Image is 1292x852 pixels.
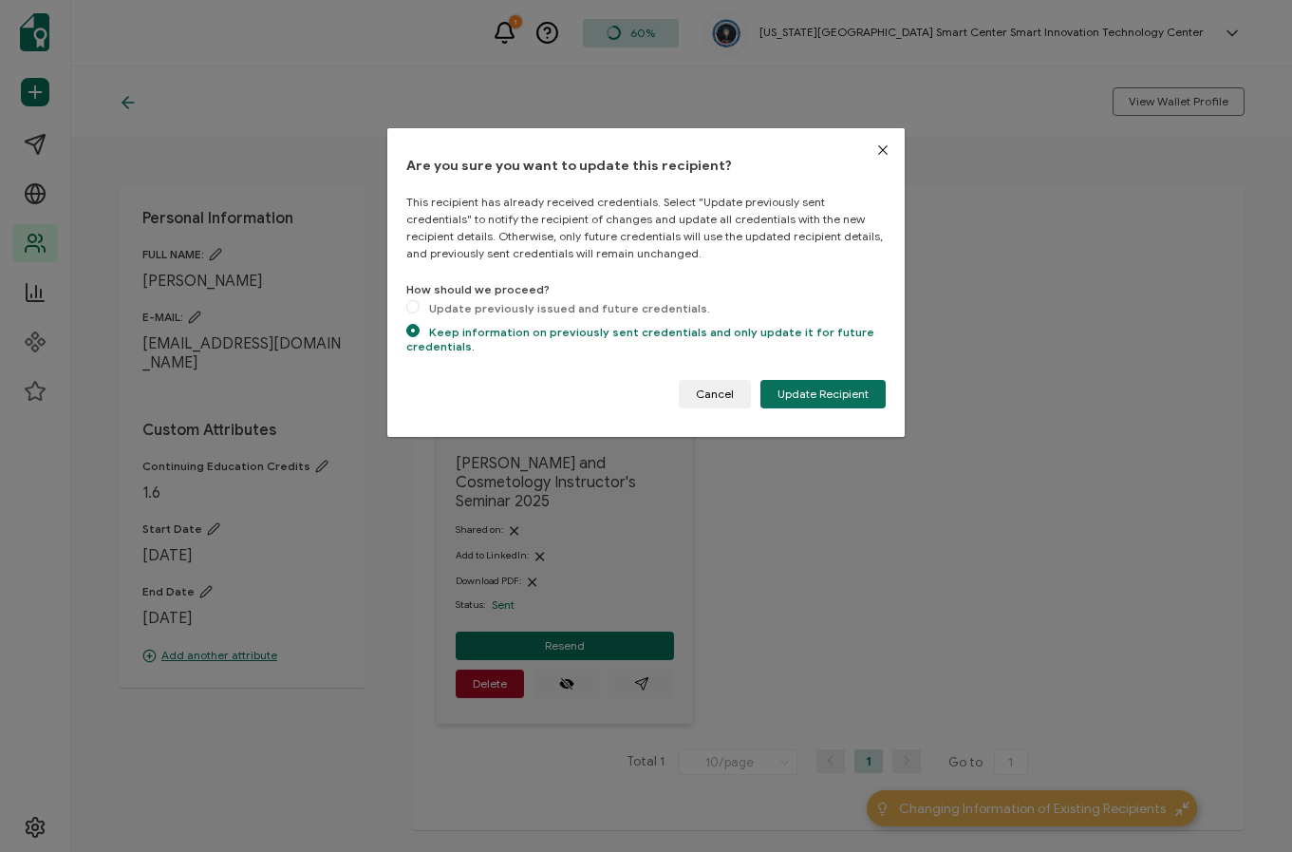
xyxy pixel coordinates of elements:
[777,388,869,400] span: Update Recipient
[387,128,904,438] div: dialog
[679,380,751,408] button: Cancel
[406,157,885,175] h1: Are you sure you want to update this recipient?
[420,301,710,315] span: Update previously issued and future credentials.
[406,281,885,298] p: How should we proceed?
[406,194,885,262] p: This recipient has already received credentials. Select "Update previously sent credentials" to n...
[406,325,874,354] span: Keep information on previously sent credentials and only update it for future credentials.
[1197,761,1292,852] iframe: Chat Widget
[861,128,905,172] button: Close
[696,388,734,400] span: Cancel
[760,380,886,408] button: Update Recipient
